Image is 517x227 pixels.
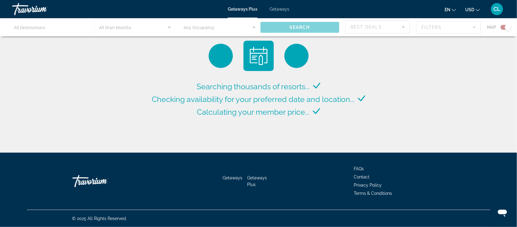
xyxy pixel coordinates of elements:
[12,1,73,17] a: Travorium
[494,6,501,12] span: CL
[72,216,127,221] span: © 2025 All Rights Reserved.
[465,5,480,14] button: Change currency
[228,7,257,12] a: Getaways Plus
[247,175,267,187] a: Getaways Plus
[465,7,474,12] span: USD
[489,3,505,15] button: User Menu
[354,166,364,171] a: FAQs
[197,82,310,91] span: Searching thousands of resorts...
[197,107,310,117] span: Calculating your member price...
[354,183,382,188] a: Privacy Policy
[354,174,370,179] a: Contact
[445,7,450,12] span: en
[72,172,133,190] a: Travorium
[270,7,289,12] a: Getaways
[223,175,242,180] a: Getaways
[493,203,512,222] iframe: Bouton de lancement de la fenêtre de messagerie
[445,5,456,14] button: Change language
[354,191,392,196] a: Terms & Conditions
[152,95,355,104] span: Checking availability for your preferred date and location...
